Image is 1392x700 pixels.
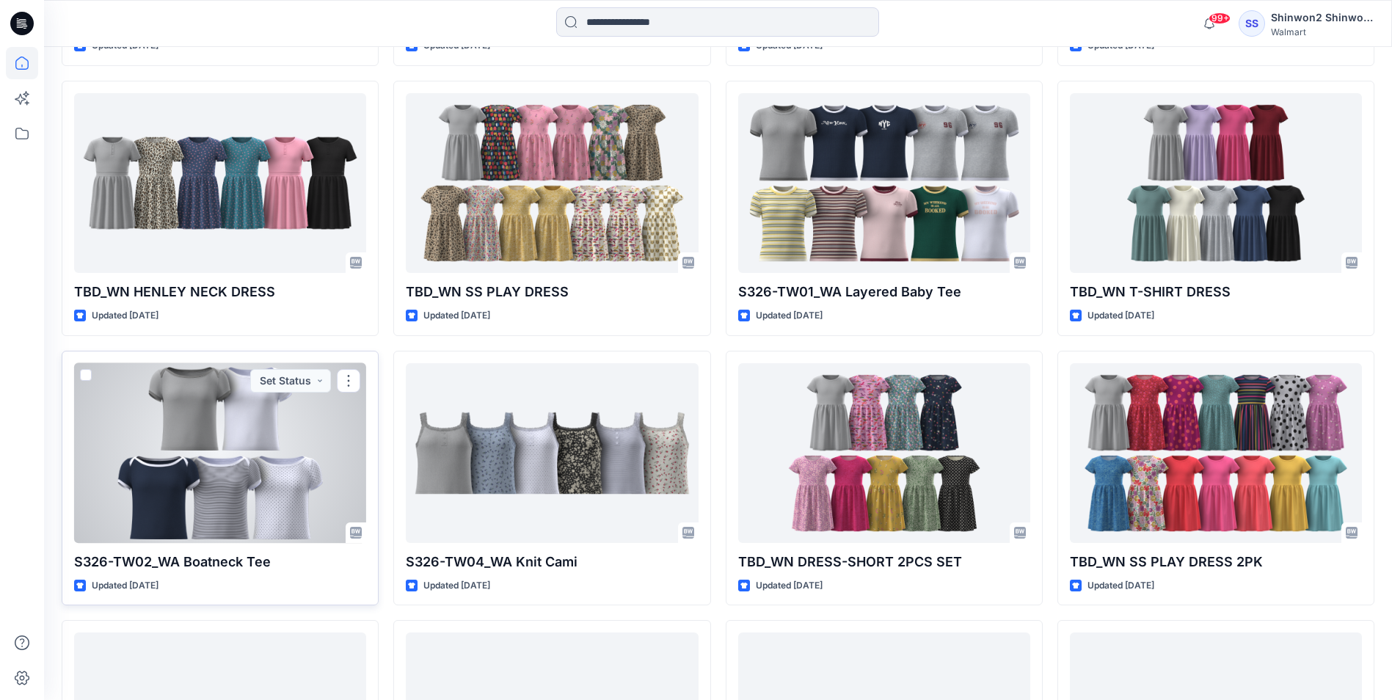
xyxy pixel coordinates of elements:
p: Updated [DATE] [1087,308,1154,324]
a: S326-TW01_WA Layered Baby Tee [738,93,1030,273]
p: Updated [DATE] [92,578,158,594]
div: Shinwon2 Shinwon2 [1271,9,1374,26]
a: TBD_WN T-SHIRT DRESS [1070,93,1362,273]
a: S326-TW02_WA Boatneck Tee [74,363,366,543]
p: TBD_WN DRESS-SHORT 2PCS SET [738,552,1030,572]
p: Updated [DATE] [756,308,823,324]
p: TBD_WN SS PLAY DRESS [406,282,698,302]
p: Updated [DATE] [92,308,158,324]
a: TBD_WN HENLEY NECK DRESS [74,93,366,273]
p: TBD_WN T-SHIRT DRESS [1070,282,1362,302]
div: Walmart [1271,26,1374,37]
p: S326-TW01_WA Layered Baby Tee [738,282,1030,302]
a: TBD_WN SS PLAY DRESS [406,93,698,273]
p: Updated [DATE] [423,578,490,594]
p: TBD_WN SS PLAY DRESS 2PK [1070,552,1362,572]
p: S326-TW04_WA Knit Cami [406,552,698,572]
span: 99+ [1209,12,1231,24]
a: TBD_WN DRESS-SHORT 2PCS SET [738,363,1030,543]
p: Updated [DATE] [1087,578,1154,594]
a: S326-TW04_WA Knit Cami [406,363,698,543]
p: Updated [DATE] [423,308,490,324]
p: Updated [DATE] [756,578,823,594]
p: S326-TW02_WA Boatneck Tee [74,552,366,572]
p: TBD_WN HENLEY NECK DRESS [74,282,366,302]
a: TBD_WN SS PLAY DRESS 2PK [1070,363,1362,543]
div: SS [1239,10,1265,37]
